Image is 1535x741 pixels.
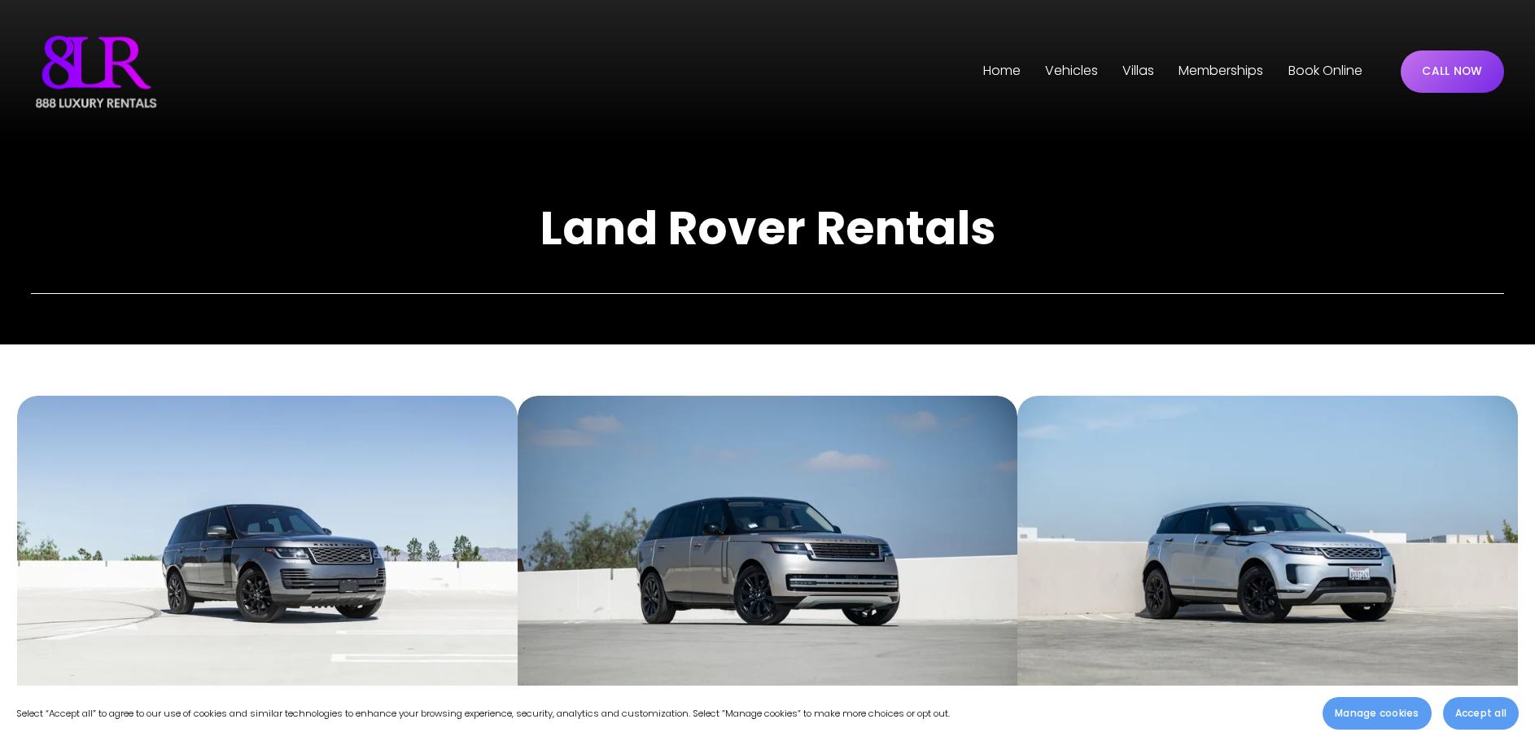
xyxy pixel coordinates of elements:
span: Villas [1122,59,1154,83]
a: Home [983,59,1021,85]
a: folder dropdown [1045,59,1098,85]
button: Manage cookies [1323,697,1431,730]
a: Book Online [1288,59,1362,85]
span: Accept all [1455,706,1507,721]
span: Vehicles [1045,59,1098,83]
span: Manage cookies [1335,706,1419,721]
a: CALL NOW [1401,50,1505,93]
img: Luxury Car &amp; Home Rentals For Every Occasion [31,31,161,112]
button: Accept all [1443,697,1519,730]
a: Memberships [1179,59,1263,85]
strong: Land Rover Rentals [540,195,996,261]
a: folder dropdown [1122,59,1154,85]
p: Select “Accept all” to agree to our use of cookies and similar technologies to enhance your brows... [16,705,950,722]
